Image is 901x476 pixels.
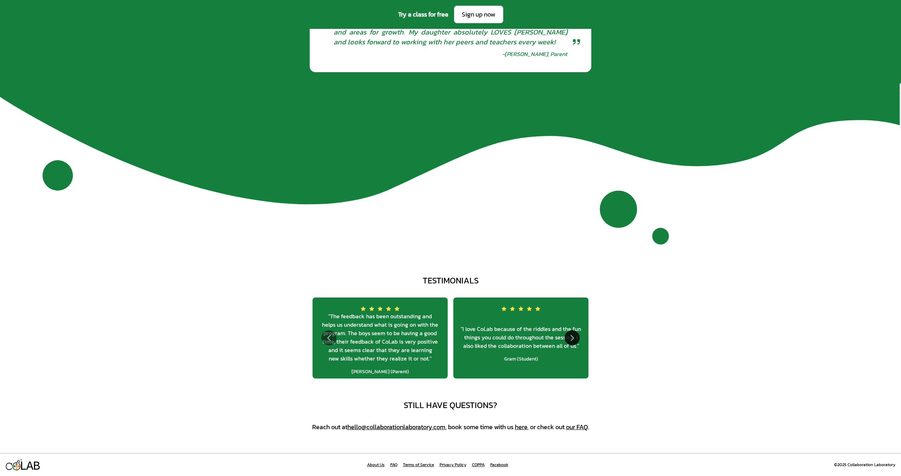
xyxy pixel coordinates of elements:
[321,330,336,345] button: Go to previous slide
[459,325,583,350] span: " I love CoLab because of the riddles and the fun things you could do throughout the session. I a...
[312,422,589,432] div: Reach out at , book some time with us , or check out .
[404,400,497,411] div: Still have questions?
[565,330,580,345] button: Go to next slide
[398,10,448,19] span: Try a class for free
[515,422,527,432] a: here
[403,462,434,468] a: Terms of Service
[347,422,445,432] a: hello@​collaboration​laboratory​.com
[472,462,485,468] a: COPPA
[423,275,479,286] div: testimonials
[390,462,397,468] a: FAQ
[352,368,409,375] span: [PERSON_NAME] (Parent)
[834,462,895,468] div: ©2025 Collaboration Laboratory
[367,462,385,468] a: About Us
[334,7,567,47] span: I love getting detailed and specific feedback about the growth my daughter is making: outlining h...
[440,462,466,468] a: Privacy Policy
[566,422,588,432] a: our FAQ
[33,459,41,474] div: B
[26,459,34,474] div: A
[6,459,41,471] a: LAB
[454,6,503,23] a: Sign up now
[20,459,27,474] div: L
[318,312,442,363] span: " The feedback has been outstanding and helps us understand what is going on with the program. Th...
[502,50,567,58] div: - [PERSON_NAME], Parent
[504,356,538,363] span: Gram (Student)
[490,462,508,468] a: Facebook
